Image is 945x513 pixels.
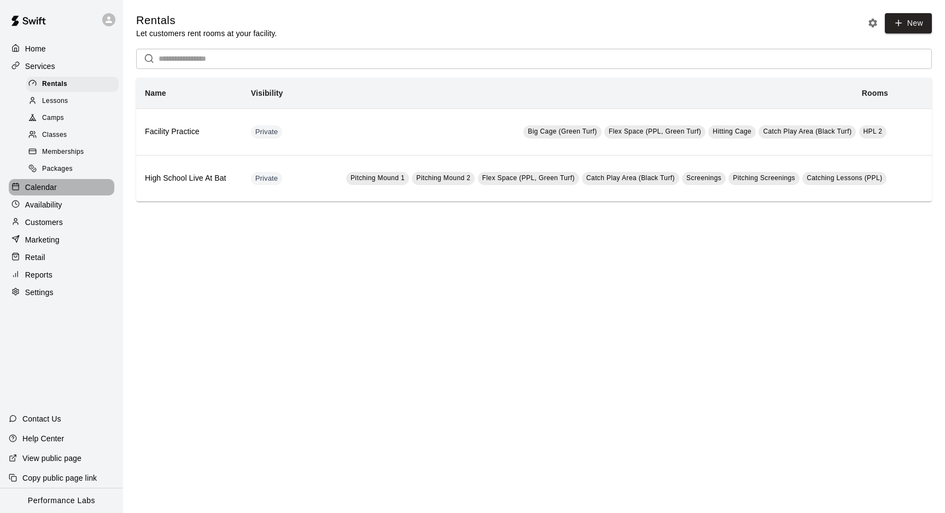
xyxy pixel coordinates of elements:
[251,172,283,185] div: This service is hidden, and can only be accessed via a direct link
[22,453,81,464] p: View public page
[25,199,62,210] p: Availability
[145,89,166,97] b: Name
[25,287,54,298] p: Settings
[9,214,114,230] a: Customers
[9,267,114,283] a: Reports
[136,13,277,28] h5: Rentals
[22,472,97,483] p: Copy public page link
[26,76,123,93] a: Rentals
[42,130,67,141] span: Classes
[9,232,114,248] a: Marketing
[865,15,881,31] button: Rental settings
[25,217,63,228] p: Customers
[42,147,84,158] span: Memberships
[28,495,95,506] p: Performance Labs
[26,144,123,161] a: Memberships
[25,43,46,54] p: Home
[26,128,119,143] div: Classes
[25,269,52,280] p: Reports
[482,174,575,182] span: Flex Space (PPL, Green Turf)
[42,96,68,107] span: Lessons
[26,145,119,160] div: Memberships
[733,174,795,182] span: Pitching Screenings
[25,182,57,193] p: Calendar
[42,79,67,90] span: Rentals
[864,128,883,135] span: HPL 2
[25,234,60,245] p: Marketing
[9,179,114,195] a: Calendar
[145,172,234,185] h6: High School Live At Bat
[42,164,73,175] span: Packages
[25,252,45,263] p: Retail
[251,127,283,137] span: Private
[251,89,283,97] b: Visibility
[25,61,55,72] p: Services
[26,127,123,144] a: Classes
[136,78,932,201] table: simple table
[26,93,123,109] a: Lessons
[885,13,932,33] a: New
[26,110,123,127] a: Camps
[22,413,61,424] p: Contact Us
[586,174,675,182] span: Catch Play Area (Black Turf)
[416,174,470,182] span: Pitching Mound 2
[351,174,405,182] span: Pitching Mound 1
[9,249,114,266] a: Retail
[807,174,882,182] span: Catching Lessons (PPL)
[26,161,123,178] a: Packages
[9,41,114,57] a: Home
[713,128,751,135] span: Hitting Cage
[862,89,888,97] b: Rooms
[251,125,283,139] div: This service is hidden, and can only be accessed via a direct link
[136,28,277,39] p: Let customers rent rooms at your facility.
[609,128,701,135] span: Flex Space (PPL, Green Turf)
[26,94,119,109] div: Lessons
[22,433,64,444] p: Help Center
[26,77,119,92] div: Rentals
[26,162,119,177] div: Packages
[42,113,64,124] span: Camps
[686,174,721,182] span: Screenings
[9,197,114,213] a: Availability
[763,128,851,135] span: Catch Play Area (Black Turf)
[528,128,597,135] span: Big Cage (Green Turf)
[145,126,234,138] h6: Facility Practice
[26,111,119,126] div: Camps
[9,284,114,301] a: Settings
[251,174,283,184] span: Private
[9,58,114,74] a: Services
